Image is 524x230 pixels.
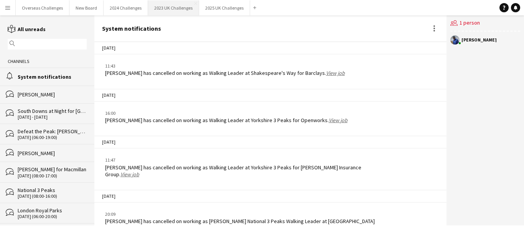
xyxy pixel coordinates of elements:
button: New Board [69,0,104,15]
div: [PERSON_NAME] [18,150,87,157]
button: Overseas Challenges [16,0,69,15]
div: [DATE] (08:00-17:00) [18,173,87,179]
div: [DATE] - [DATE] [18,114,87,120]
div: [DATE] (06:00-19:00) [18,135,87,140]
div: 1 person [450,15,520,31]
div: 20:09 [105,211,384,218]
div: National 3 Peaks [18,187,87,194]
div: 11:43 [105,63,345,69]
div: 16:00 [105,110,348,117]
a: All unreads [8,26,46,33]
div: 11:47 [105,157,384,164]
div: [PERSON_NAME] has cancelled on working as Walking Leader at Yorkshire 3 Peaks for Openworks. [105,117,348,124]
div: System notifications [102,25,161,32]
div: [PERSON_NAME] has cancelled on working as Walking Leader at Shakespeare's Way for Barclays. [105,69,345,76]
div: [PERSON_NAME] has cancelled on working as Walking Leader at Yorkshire 3 Peaks for [PERSON_NAME] I... [105,164,384,178]
div: London Royal Parks [18,207,87,214]
div: [DATE] [94,89,447,102]
div: [DATE] (08:00-16:00) [18,194,87,199]
div: System notifications [18,73,87,80]
div: [DATE] [94,41,447,55]
div: [PERSON_NAME] for Macmillan [18,166,87,173]
a: View job [329,117,348,124]
button: 2025 UK Challenges [199,0,250,15]
div: Defeat the Peak: [PERSON_NAME] (by day) for Macmillan [18,128,87,135]
div: [PERSON_NAME] [18,91,87,98]
div: [DATE] (06:00-20:00) [18,214,87,219]
button: 2024 Challenges [104,0,148,15]
a: View job [326,69,345,76]
div: South Downs at Night for [GEOGRAPHIC_DATA] [18,108,87,114]
button: 2023 UK Challenges [148,0,199,15]
div: [DATE] [94,190,447,203]
div: [PERSON_NAME] [461,38,497,42]
div: [DATE] [94,136,447,149]
a: View job [120,171,139,178]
